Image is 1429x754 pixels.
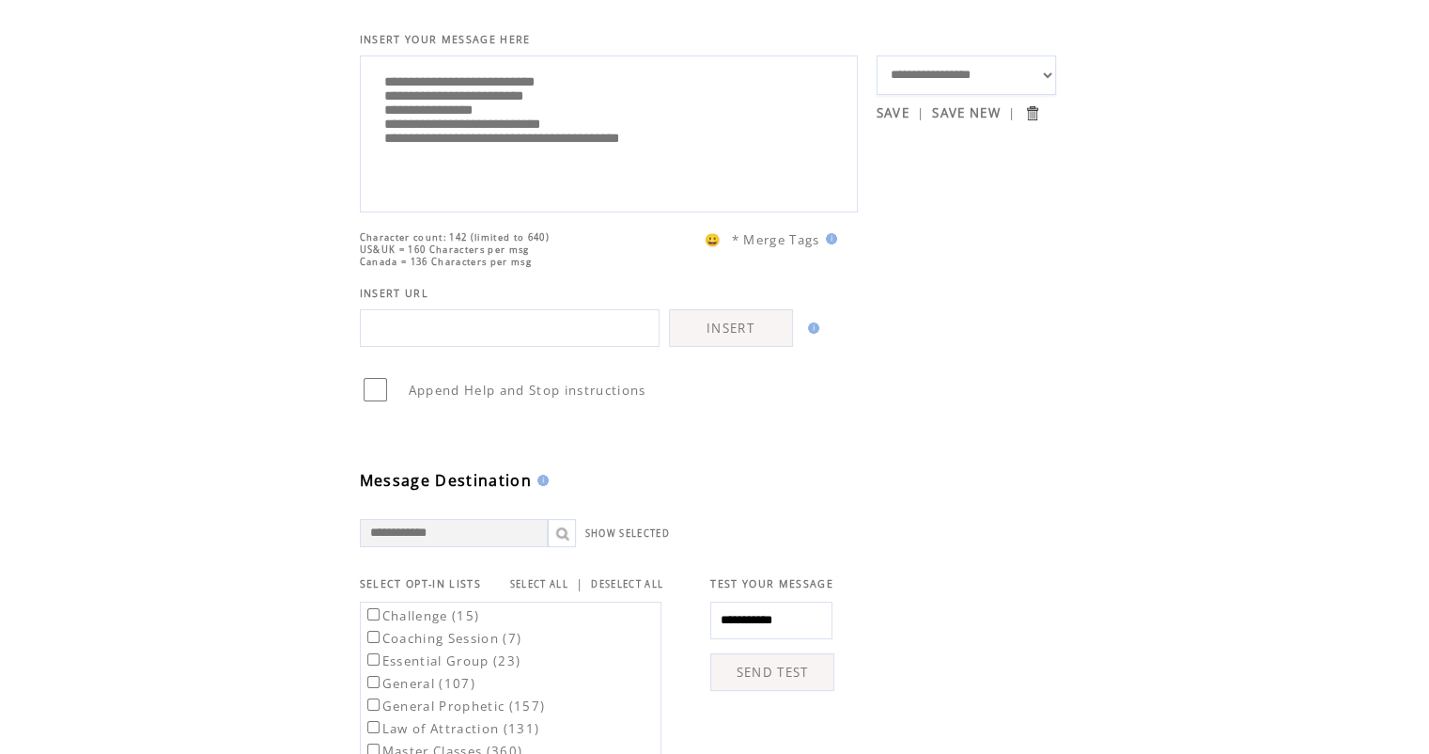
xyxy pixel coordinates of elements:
[360,256,532,268] span: Canada = 136 Characters per msg
[576,575,583,592] span: |
[360,577,481,590] span: SELECT OPT-IN LISTS
[585,527,670,540] a: SHOW SELECTED
[705,231,722,248] span: 😀
[917,104,924,121] span: |
[364,630,522,647] label: Coaching Session (7)
[591,578,663,590] a: DESELECT ALL
[932,104,1001,121] a: SAVE NEW
[367,631,380,643] input: Coaching Session (7)
[367,699,380,711] input: General Prophetic (157)
[820,233,837,244] img: help.gif
[364,698,546,715] label: General Prophetic (157)
[360,243,530,256] span: US&UK = 160 Characters per msg
[669,309,793,347] a: INSERT
[367,653,380,666] input: Essential Group (23)
[1008,104,1016,121] span: |
[364,675,475,692] label: General (107)
[877,104,909,121] a: SAVE
[1023,104,1041,122] input: Submit
[732,231,820,248] span: * Merge Tags
[360,470,532,491] span: Message Destination
[360,33,531,46] span: INSERT YOUR MESSAGE HERE
[360,231,550,243] span: Character count: 142 (limited to 640)
[510,578,568,590] a: SELECT ALL
[367,676,380,688] input: General (107)
[532,475,549,486] img: help.gif
[367,608,380,620] input: Challenge (15)
[364,652,521,669] label: Essential Group (23)
[409,382,646,399] span: Append Help and Stop instructions
[710,653,834,691] a: SEND TEST
[802,322,819,334] img: help.gif
[710,577,833,590] span: TEST YOUR MESSAGE
[360,287,428,300] span: INSERT URL
[364,607,480,624] label: Challenge (15)
[364,720,540,737] label: Law of Attraction (131)
[367,721,380,733] input: Law of Attraction (131)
